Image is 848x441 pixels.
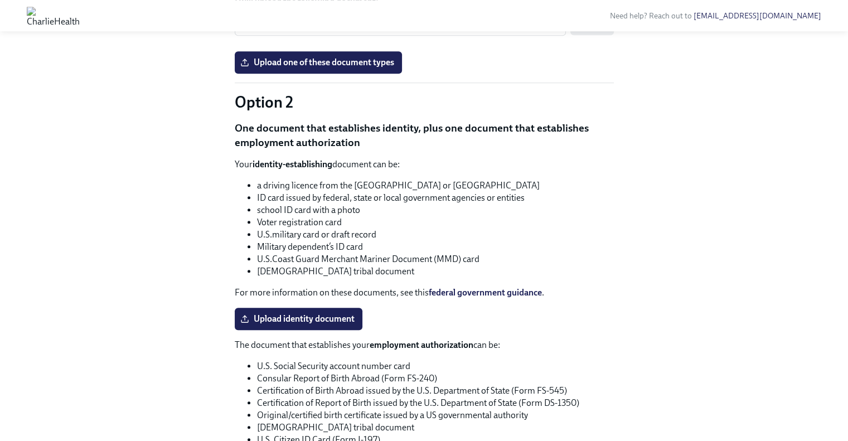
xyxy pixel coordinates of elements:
[257,360,614,372] li: U.S. Social Security account number card
[257,421,614,434] li: [DEMOGRAPHIC_DATA] tribal document
[257,265,614,278] li: [DEMOGRAPHIC_DATA] tribal document
[429,287,542,298] a: federal government guidance
[370,340,473,350] strong: employment authorization
[243,57,394,68] span: Upload one of these document types
[235,308,362,330] label: Upload identity document
[235,158,614,171] p: Your document can be:
[257,397,614,409] li: Certification of Report of Birth issued by the U.S. Department of State (Form DS-1350)
[694,11,821,21] a: [EMAIL_ADDRESS][DOMAIN_NAME]
[235,92,614,112] p: Option 2
[235,339,614,351] p: The document that establishes your can be:
[610,11,821,21] span: Need help? Reach out to
[27,7,80,25] img: CharlieHealth
[257,253,614,265] li: U.S.Coast Guard Merchant Mariner Document (MMD) card
[235,121,614,149] p: One document that establishes identity, plus one document that establishes employment authorization
[257,372,614,385] li: Consular Report of Birth Abroad (Form FS-240)
[257,229,614,241] li: U.S.military card or draft record
[257,409,614,421] li: Original/certified birth certificate issued by a US governmental authority
[253,159,332,169] strong: identity-establishing
[257,216,614,229] li: Voter registration card
[257,241,614,253] li: Military dependent’s ID card
[235,51,402,74] label: Upload one of these document types
[257,192,614,204] li: ID card issued by federal, state or local government agencies or entities
[257,180,614,192] li: a driving licence from the [GEOGRAPHIC_DATA] or [GEOGRAPHIC_DATA]
[243,313,355,324] span: Upload identity document
[257,385,614,397] li: Certification of Birth Abroad issued by the U.S. Department of State (Form FS-545)
[257,204,614,216] li: school ID card with a photo
[235,287,614,299] p: For more information on these documents, see this .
